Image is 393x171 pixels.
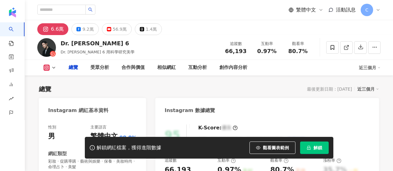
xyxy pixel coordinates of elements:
[157,64,176,71] div: 相似網紅
[286,41,310,47] div: 觀看率
[307,146,311,150] span: lock
[359,63,381,73] div: 近三個月
[357,85,379,93] div: 近三個月
[249,142,295,154] button: 觀看圖表範例
[82,25,94,34] div: 9.2萬
[198,124,238,131] div: K-Score :
[90,124,107,130] div: 主要語言
[102,23,132,35] button: 56.9萬
[165,158,177,163] div: 追蹤數
[225,48,246,54] span: 66,193
[9,22,21,47] a: search
[37,38,56,57] img: KOL Avatar
[296,7,316,13] span: 繁體中文
[61,39,135,47] div: Dr. [PERSON_NAME] 6
[90,64,109,71] div: 受眾分析
[51,25,64,34] div: 6.6萬
[61,50,135,54] span: Dr. [PERSON_NAME] 6 用科學研究美學
[217,158,236,163] div: 互動率
[7,7,17,17] img: logo icon
[313,145,322,150] span: 解鎖
[88,7,93,12] span: search
[113,25,127,34] div: 56.9萬
[90,132,118,141] div: 繁體中文
[165,107,215,114] div: Instagram 數據總覽
[48,159,137,170] span: 彩妝 · 促購導購 · 藝術與娛樂 · 保養 · 美妝時尚 · 命理占卜 · 美髮
[257,48,276,54] span: 0.97%
[48,124,56,130] div: 性別
[39,85,51,93] div: 總覽
[48,132,55,141] div: 男
[288,48,308,54] span: 80.7%
[323,158,341,163] div: 漲粉率
[255,41,279,47] div: 互動率
[224,41,248,47] div: 追蹤數
[307,87,352,92] div: 最後更新日期：[DATE]
[71,23,98,35] button: 9.2萬
[119,134,137,141] span: 98.8%
[121,64,145,71] div: 合作與價值
[37,23,68,35] button: 6.6萬
[219,64,247,71] div: 創作內容分析
[135,23,162,35] button: 1.4萬
[146,25,157,34] div: 1.4萬
[365,7,368,13] span: C
[336,7,356,13] span: 活動訊息
[270,158,289,163] div: 觀看率
[48,107,108,114] div: Instagram 網紅基本資料
[97,145,161,151] div: 解鎖網紅檔案，獲得進階數據
[69,64,78,71] div: 總覽
[263,145,289,150] span: 觀看圖表範例
[188,64,207,71] div: 互動分析
[9,92,14,106] span: rise
[300,142,329,154] button: 解鎖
